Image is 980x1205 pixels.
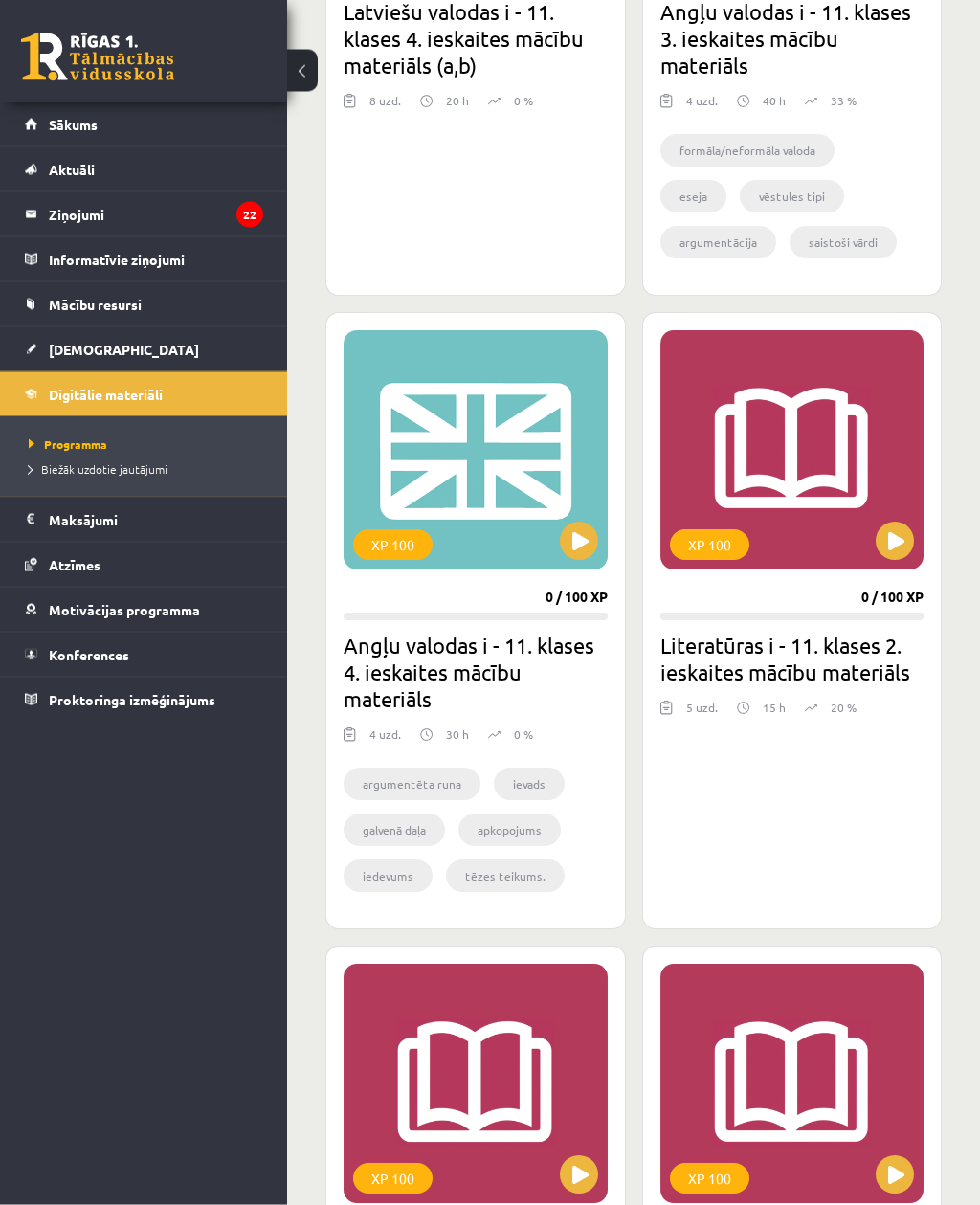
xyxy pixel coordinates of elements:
[686,700,718,728] div: 5 uzd.
[25,102,263,146] a: Sākums
[831,700,857,717] p: 20 %
[25,543,263,587] a: Atzīmes
[494,769,565,801] li: ievads
[21,33,174,81] a: Rīgas 1. Tālmācības vidusskola
[25,282,263,326] a: Mācību resursi
[49,386,163,403] span: Digitālie materiāli
[25,633,263,677] a: Konferences
[49,296,142,313] span: Mācību resursi
[660,181,726,213] li: eseja
[49,192,263,236] legend: Ziņojumi
[670,1164,749,1194] div: XP 100
[660,135,835,167] li: formāla/neformāla valoda
[25,192,263,236] a: Ziņojumi22
[344,814,445,847] li: galvenā daļa
[831,93,857,110] p: 33 %
[686,93,718,122] div: 4 uzd.
[763,700,786,717] p: 15 h
[25,588,263,632] a: Motivācijas programma
[660,227,776,259] li: argumentācija
[446,726,469,744] p: 30 h
[49,161,95,178] span: Aktuāli
[514,726,533,744] p: 0 %
[49,646,129,663] span: Konferences
[353,530,433,561] div: XP 100
[25,372,263,416] a: Digitālie materiāli
[236,202,263,228] i: 22
[344,769,480,801] li: argumentēta runa
[49,498,263,542] legend: Maksājumi
[29,460,268,478] a: Biežāk uzdotie jautājumi
[790,227,897,259] li: saistoši vārdi
[344,860,433,893] li: iedevums
[458,814,561,847] li: apkopojums
[446,93,469,110] p: 20 h
[514,93,533,110] p: 0 %
[49,116,98,133] span: Sākums
[369,726,401,755] div: 4 uzd.
[49,691,215,708] span: Proktoringa izmēģinājums
[29,435,268,453] a: Programma
[49,556,100,573] span: Atzīmes
[29,461,167,477] span: Biežāk uzdotie jautājumi
[369,93,401,122] div: 8 uzd.
[49,601,200,618] span: Motivācijas programma
[670,530,749,561] div: XP 100
[49,341,199,358] span: [DEMOGRAPHIC_DATA]
[25,327,263,371] a: [DEMOGRAPHIC_DATA]
[25,498,263,542] a: Maksājumi
[446,860,565,893] li: tēzes teikums.
[353,1164,433,1194] div: XP 100
[344,633,608,713] h2: Angļu valodas i - 11. klases 4. ieskaites mācību materiāls
[740,181,844,213] li: vēstules tipi
[660,633,924,686] h2: Literatūras i - 11. klases 2. ieskaites mācību materiāls
[25,147,263,191] a: Aktuāli
[25,237,263,281] a: Informatīvie ziņojumi
[763,93,786,110] p: 40 h
[49,237,263,281] legend: Informatīvie ziņojumi
[25,678,263,722] a: Proktoringa izmēģinājums
[29,436,107,452] span: Programma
